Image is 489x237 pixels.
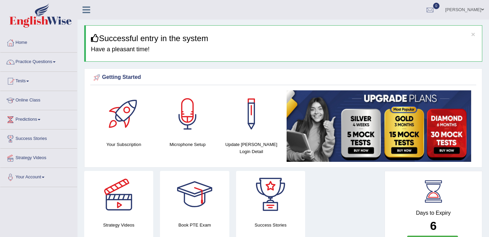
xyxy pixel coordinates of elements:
[0,33,77,50] a: Home
[0,168,77,185] a: Your Account
[287,90,471,162] img: small5.jpg
[91,46,477,53] h4: Have a pleasant time!
[430,219,436,232] b: 6
[159,141,216,148] h4: Microphone Setup
[84,221,153,229] h4: Strategy Videos
[433,3,440,9] span: 0
[236,221,305,229] h4: Success Stories
[91,34,477,43] h3: Successful entry in the system
[0,110,77,127] a: Predictions
[0,149,77,166] a: Strategy Videos
[392,210,475,216] h4: Days to Expiry
[0,129,77,146] a: Success Stories
[95,141,152,148] h4: Your Subscription
[160,221,229,229] h4: Book PTE Exam
[0,91,77,108] a: Online Class
[0,72,77,89] a: Tests
[92,72,475,83] div: Getting Started
[223,141,280,155] h4: Update [PERSON_NAME] Login Detail
[0,53,77,69] a: Practice Questions
[471,31,475,38] button: ×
